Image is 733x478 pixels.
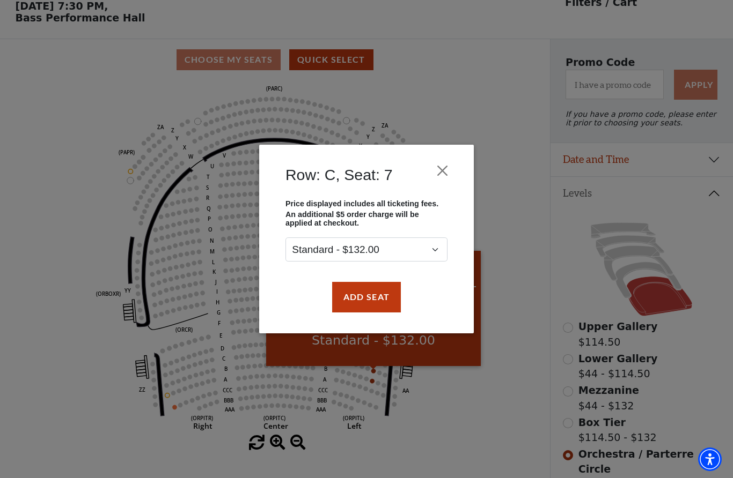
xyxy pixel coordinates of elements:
p: Price displayed includes all ticketing fees. [285,199,448,208]
button: Add Seat [332,282,401,312]
p: An additional $5 order charge will be applied at checkout. [285,211,448,228]
button: Close [433,161,453,181]
div: Accessibility Menu [698,447,722,471]
h4: Row: C, Seat: 7 [285,166,393,184]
